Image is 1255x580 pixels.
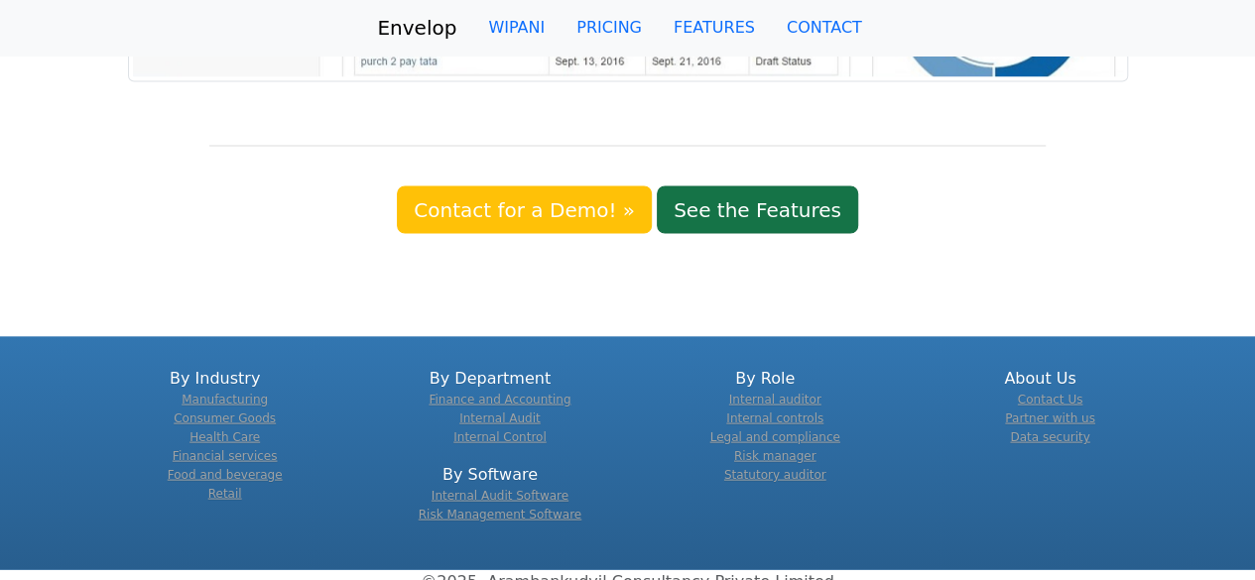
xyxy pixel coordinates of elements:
[710,429,840,443] a: Legal and compliance
[658,8,771,48] a: FEATURES
[724,467,826,481] a: Statutory auditor
[1010,429,1089,443] a: Data security
[1018,392,1083,406] a: Contact Us
[1005,410,1095,424] a: Partner with us
[173,448,278,462] a: Financial services
[734,448,816,462] a: Risk manager
[472,8,561,48] a: WIPANI
[561,8,658,48] a: PRICING
[729,392,821,406] a: Internal auditor
[771,8,878,48] a: CONTACT
[208,486,242,500] a: Retail
[915,366,1166,446] div: About Us
[657,185,858,233] a: See the Features
[182,392,268,406] a: Manufacturing
[189,429,260,443] a: Health Care
[377,8,456,48] a: Envelop
[419,507,581,521] a: Risk Management Software
[429,392,570,406] a: Finance and Accounting
[364,366,615,446] div: By Department
[89,366,340,503] div: By Industry
[364,462,615,523] div: By Software
[174,410,276,424] a: Consumer Goods
[726,410,823,424] a: Internal controls
[397,185,652,233] a: Contact for a Demo! »
[453,429,546,443] a: Internal Control
[168,467,283,481] a: Food and beverage
[432,488,568,502] a: Internal Audit Software
[640,366,891,484] div: By Role
[459,410,541,424] a: Internal Audit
